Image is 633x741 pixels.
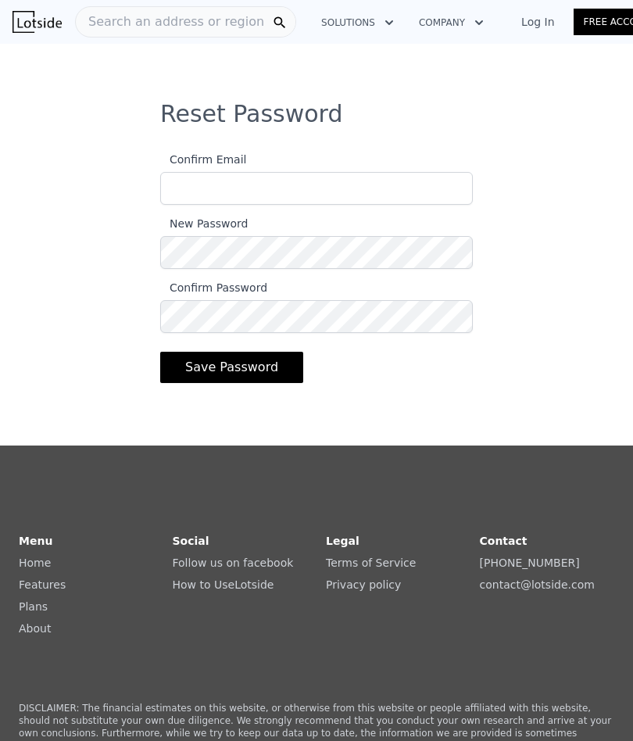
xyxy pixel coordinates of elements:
[19,600,48,613] a: Plans
[19,535,52,547] strong: Menu
[19,557,51,569] a: Home
[13,11,62,33] img: Lotside
[309,9,406,37] button: Solutions
[160,217,248,230] span: New Password
[76,13,264,31] span: Search an address or region
[19,622,51,635] a: About
[326,557,416,569] a: Terms of Service
[480,578,595,591] a: contact@lotside.com
[173,535,209,547] strong: Social
[160,352,303,383] button: Save Password
[326,535,359,547] strong: Legal
[326,578,401,591] a: Privacy policy
[480,557,580,569] a: [PHONE_NUMBER]
[160,172,473,205] input: Confirm Email
[480,535,527,547] strong: Contact
[406,9,496,37] button: Company
[19,578,66,591] a: Features
[173,557,294,569] a: Follow us on facebook
[502,14,573,30] a: Log In
[160,300,473,333] input: Confirm Password
[160,236,473,269] input: New Password
[173,578,274,591] a: How to UseLotside
[160,281,267,294] span: Confirm Password
[160,100,473,128] h3: Reset Password
[160,153,246,166] span: Confirm Email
